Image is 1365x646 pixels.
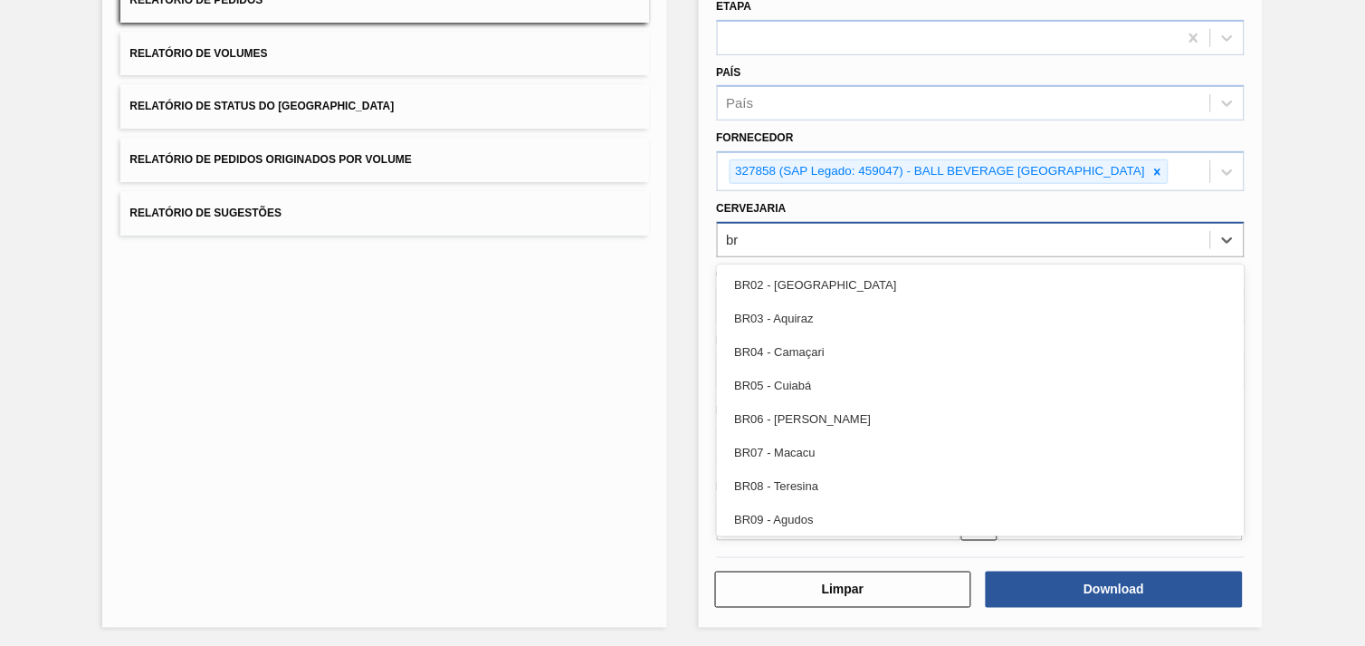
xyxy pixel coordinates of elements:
span: Relatório de Status do [GEOGRAPHIC_DATA] [129,100,394,112]
label: Fornecedor [717,131,794,144]
label: País [717,66,741,79]
div: BR07 - Macacu [717,436,1245,469]
div: 327858 (SAP Legado: 459047) - BALL BEVERAGE [GEOGRAPHIC_DATA] [730,160,1149,183]
div: BR05 - Cuiabá [717,369,1245,402]
div: País [727,96,754,111]
div: BR09 - Agudos [717,503,1245,536]
div: BR08 - Teresina [717,469,1245,503]
span: Relatório de Sugestões [129,207,282,219]
button: Download [986,572,1243,608]
button: Relatório de Volumes [120,32,648,76]
div: BR04 - Camaçari [717,335,1245,369]
button: Relatório de Status do [GEOGRAPHIC_DATA] [120,84,648,129]
button: Relatório de Sugestões [120,191,648,236]
button: Relatório de Pedidos Originados por Volume [120,138,648,182]
div: BR06 - [PERSON_NAME] [717,402,1245,436]
div: BR02 - [GEOGRAPHIC_DATA] [717,268,1245,302]
div: BR03 - Aquiraz [717,302,1245,335]
span: Relatório de Volumes [129,47,267,60]
span: Relatório de Pedidos Originados por Volume [129,153,412,166]
label: Cervejaria [717,202,787,215]
button: Limpar [715,572,972,608]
